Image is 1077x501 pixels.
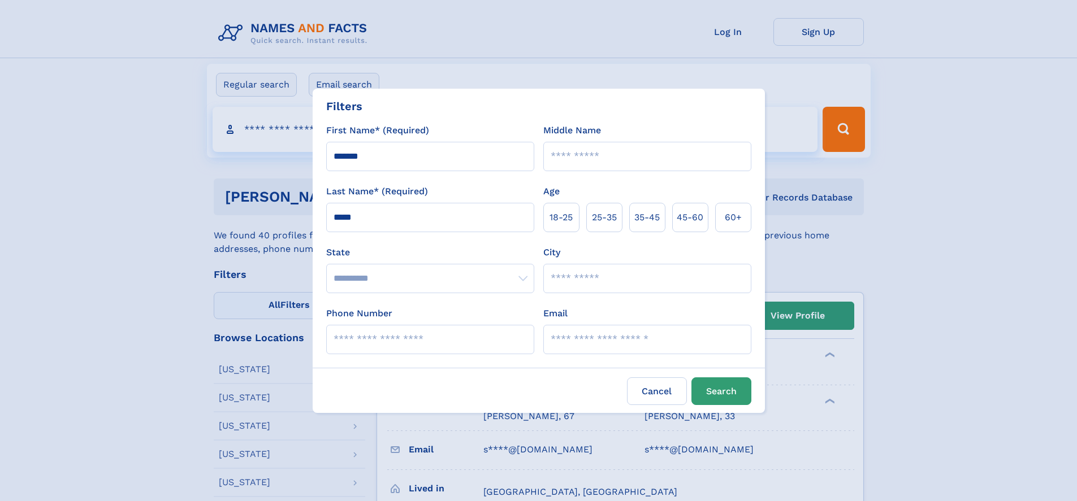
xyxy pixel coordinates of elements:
[627,377,687,405] label: Cancel
[677,211,703,224] span: 45‑60
[550,211,573,224] span: 18‑25
[326,98,362,115] div: Filters
[326,124,429,137] label: First Name* (Required)
[326,185,428,198] label: Last Name* (Required)
[725,211,742,224] span: 60+
[543,246,560,259] label: City
[691,377,751,405] button: Search
[326,307,392,320] label: Phone Number
[543,307,568,320] label: Email
[543,185,560,198] label: Age
[326,246,534,259] label: State
[543,124,601,137] label: Middle Name
[592,211,617,224] span: 25‑35
[634,211,660,224] span: 35‑45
